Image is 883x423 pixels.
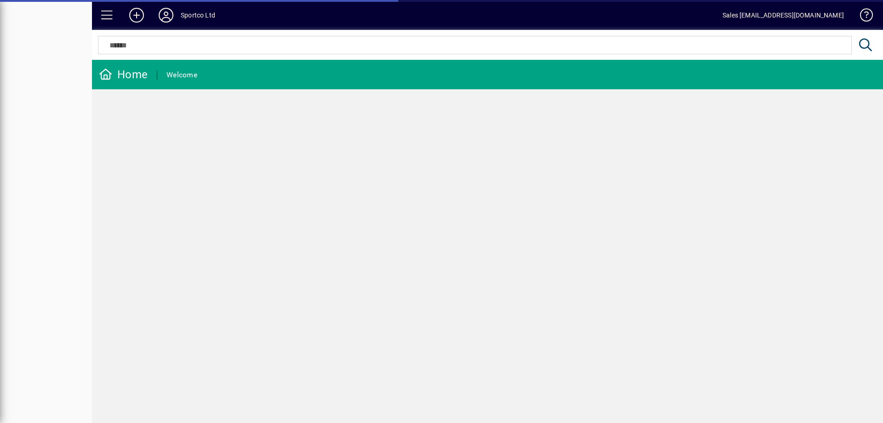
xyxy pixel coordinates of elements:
a: Knowledge Base [853,2,872,32]
div: Sportco Ltd [181,8,215,23]
div: Sales [EMAIL_ADDRESS][DOMAIN_NAME] [722,8,844,23]
div: Welcome [166,68,197,82]
button: Add [122,7,151,23]
div: Home [99,67,148,82]
button: Profile [151,7,181,23]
